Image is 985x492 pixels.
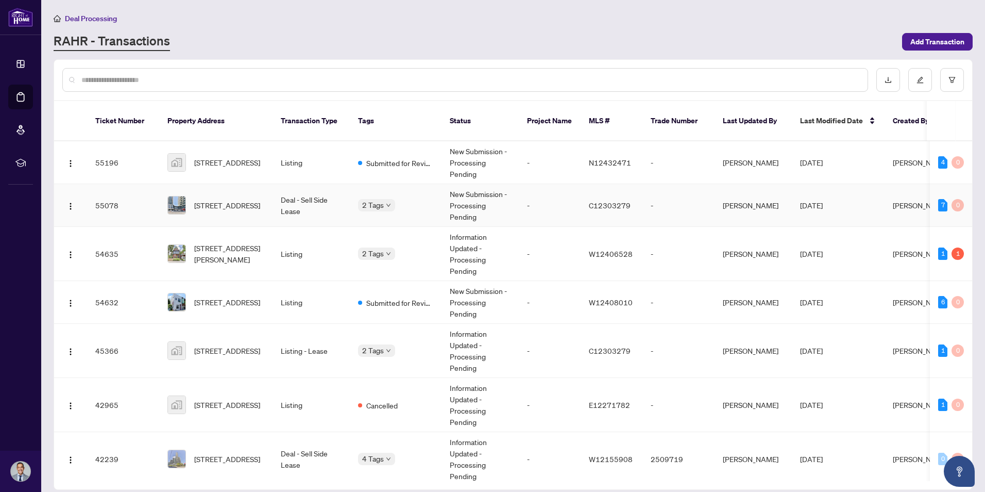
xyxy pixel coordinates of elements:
button: Logo [62,451,79,467]
span: down [386,348,391,353]
span: C12303279 [589,201,631,210]
img: logo [8,8,33,27]
td: 2509719 [642,432,715,486]
div: 4 [938,156,947,169]
td: - [519,324,581,378]
span: down [386,456,391,462]
span: [DATE] [800,400,823,409]
span: [DATE] [800,249,823,258]
div: 1 [938,248,947,260]
span: down [386,251,391,256]
span: [STREET_ADDRESS] [194,345,260,356]
div: 0 [938,453,947,465]
button: Open asap [944,456,975,487]
span: [DATE] [800,201,823,210]
span: Submitted for Review [366,157,433,169]
td: 42965 [87,378,159,432]
th: Trade Number [642,101,715,141]
th: Project Name [519,101,581,141]
span: [PERSON_NAME] [893,346,948,355]
div: 1 [938,345,947,357]
td: [PERSON_NAME] [715,141,792,184]
td: - [642,227,715,281]
th: Created By [885,101,946,141]
td: Listing [273,141,350,184]
td: [PERSON_NAME] [715,281,792,324]
span: [PERSON_NAME] [893,249,948,258]
td: New Submission - Processing Pending [441,184,519,227]
button: Logo [62,245,79,262]
button: Logo [62,397,79,413]
img: thumbnail-img [168,342,185,359]
img: thumbnail-img [168,396,185,414]
button: edit [908,68,932,92]
span: Deal Processing [65,14,117,23]
a: RAHR - Transactions [54,32,170,51]
span: home [54,15,61,22]
td: 54632 [87,281,159,324]
td: - [519,141,581,184]
div: 1 [938,399,947,411]
img: Logo [66,159,75,168]
span: 2 Tags [362,345,384,356]
td: Listing [273,227,350,281]
span: [STREET_ADDRESS] [194,200,260,211]
td: - [642,378,715,432]
span: [PERSON_NAME] [893,158,948,167]
td: - [642,324,715,378]
span: 4 Tags [362,453,384,465]
td: [PERSON_NAME] [715,324,792,378]
td: [PERSON_NAME] [715,184,792,227]
td: 42239 [87,432,159,486]
span: [STREET_ADDRESS] [194,453,260,465]
td: 55078 [87,184,159,227]
span: [PERSON_NAME] [893,298,948,307]
span: Submitted for Review [366,297,433,308]
img: thumbnail-img [168,245,185,263]
td: - [519,432,581,486]
button: Logo [62,342,79,359]
td: 55196 [87,141,159,184]
th: Tags [350,101,441,141]
span: 2 Tags [362,199,384,211]
span: down [386,203,391,208]
td: [PERSON_NAME] [715,432,792,486]
span: [PERSON_NAME] [893,201,948,210]
td: - [519,281,581,324]
td: - [642,141,715,184]
img: thumbnail-img [168,196,185,214]
span: E12271782 [589,400,630,409]
div: 0 [952,199,964,211]
span: [DATE] [800,346,823,355]
div: 0 [952,399,964,411]
button: filter [940,68,964,92]
span: W12406528 [589,249,633,258]
td: [PERSON_NAME] [715,227,792,281]
div: 0 [952,156,964,169]
td: 45366 [87,324,159,378]
td: - [519,378,581,432]
th: Ticket Number [87,101,159,141]
span: [DATE] [800,298,823,307]
td: Information Updated - Processing Pending [441,432,519,486]
img: Logo [66,402,75,410]
span: [PERSON_NAME] [893,400,948,409]
th: Transaction Type [273,101,350,141]
td: - [519,184,581,227]
div: 0 [952,296,964,308]
td: Deal - Sell Side Lease [273,432,350,486]
span: Last Modified Date [800,115,863,126]
div: 6 [938,296,947,308]
button: Logo [62,294,79,310]
span: download [885,76,892,84]
td: Listing - Lease [273,324,350,378]
span: C12303279 [589,346,631,355]
img: Logo [66,202,75,210]
span: W12155908 [589,454,633,464]
th: Property Address [159,101,273,141]
th: Status [441,101,519,141]
td: - [519,227,581,281]
span: [DATE] [800,454,823,464]
span: [DATE] [800,158,823,167]
img: thumbnail-img [168,154,185,171]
